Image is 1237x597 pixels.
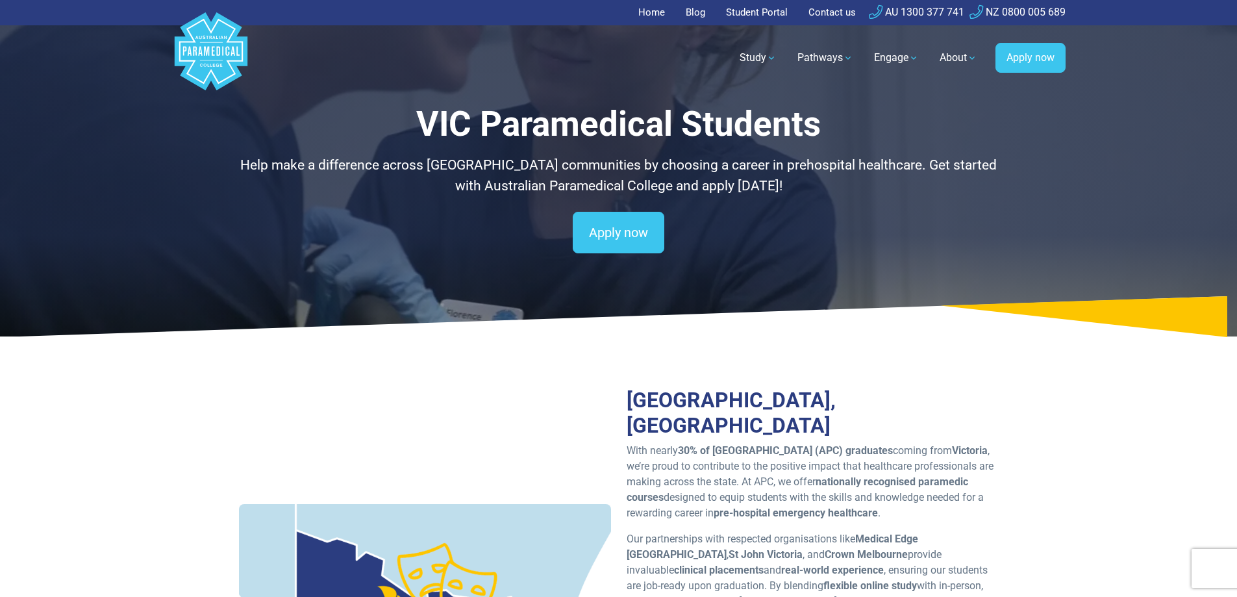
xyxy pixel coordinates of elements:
[627,388,999,438] h2: [GEOGRAPHIC_DATA], [GEOGRAPHIC_DATA]
[825,548,908,561] strong: Crown Melbourne
[995,43,1066,73] a: Apply now
[932,40,985,76] a: About
[674,564,764,576] strong: clinical placements
[969,6,1066,18] a: NZ 0800 005 689
[823,579,917,592] strong: flexible online study
[729,548,803,561] strong: St John Victoria
[952,444,988,457] strong: Victoria
[714,507,878,519] strong: pre-hospital emergency healthcare
[678,444,893,457] strong: 30% of [GEOGRAPHIC_DATA] (APC) graduates
[239,155,999,196] p: Help make a difference across [GEOGRAPHIC_DATA] communities by choosing a career in prehospital h...
[866,40,927,76] a: Engage
[573,212,664,253] a: Apply now
[627,443,999,521] p: With nearly coming from , we’re proud to contribute to the positive impact that healthcare profes...
[781,564,884,576] strong: real-world experience
[239,104,999,145] h1: VIC Paramedical Students
[172,25,250,91] a: Australian Paramedical College
[790,40,861,76] a: Pathways
[732,40,784,76] a: Study
[869,6,964,18] a: AU 1300 377 741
